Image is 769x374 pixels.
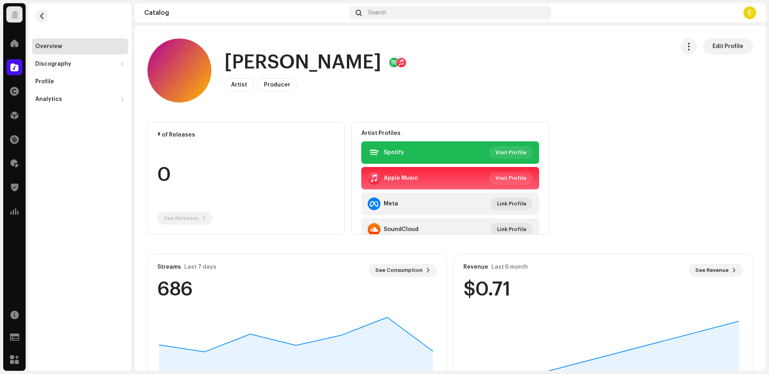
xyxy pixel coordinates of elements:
[32,74,128,90] re-m-nav-item: Profile
[147,122,345,235] re-o-card-data: # of Releases
[35,43,62,50] div: Overview
[35,61,71,67] div: Discography
[743,6,756,19] div: E
[384,149,404,156] div: Spotify
[489,146,533,159] button: Visit Profile
[264,82,290,88] span: Producer
[157,264,181,270] div: Streams
[368,10,387,16] span: Search
[375,262,423,278] span: See Consumption
[32,56,128,72] re-m-nav-dropdown: Discography
[491,197,533,210] button: Link Profile
[32,91,128,107] re-m-nav-dropdown: Analytics
[703,38,753,54] button: Edit Profile
[495,170,526,186] span: Visit Profile
[713,38,743,54] span: Edit Profile
[463,264,488,270] div: Revenue
[497,196,526,212] span: Link Profile
[489,172,533,185] button: Visit Profile
[384,175,418,181] div: Apple Music
[35,78,54,85] div: Profile
[369,264,437,277] button: See Consumption
[695,262,729,278] span: See Revenue
[231,82,247,88] span: Artist
[689,264,743,277] button: See Revenue
[361,130,401,137] strong: Artist Profiles
[184,264,216,270] div: Last 7 days
[32,38,128,54] re-m-nav-item: Overview
[384,201,398,207] div: Meta
[35,96,62,103] div: Analytics
[384,226,419,233] div: SoundCloud
[224,50,381,75] h1: [PERSON_NAME]
[144,10,346,16] div: Catalog
[497,221,526,237] span: Link Profile
[491,264,528,270] div: Last 6 month
[491,223,533,236] button: Link Profile
[495,145,526,161] span: Visit Profile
